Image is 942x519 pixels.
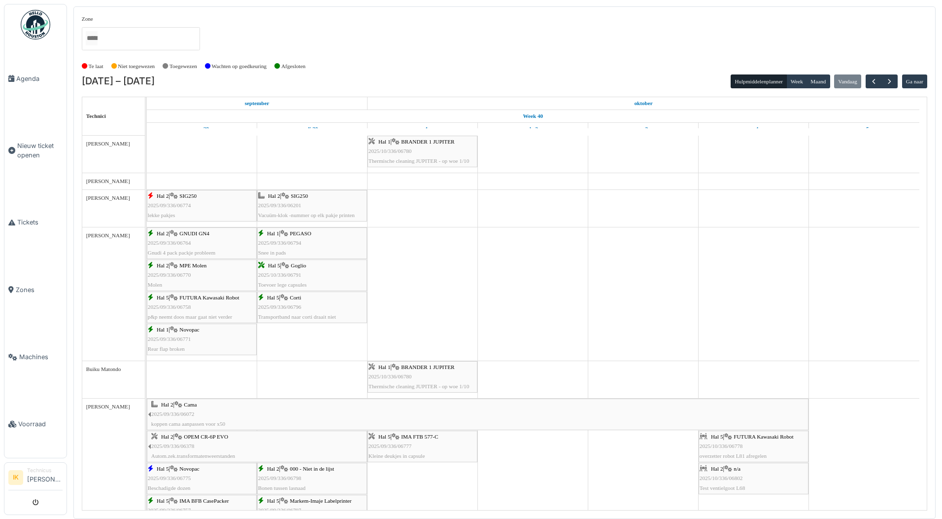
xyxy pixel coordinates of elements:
span: Thermische cleaning JUPITER - op woe 1/10 [369,383,469,389]
div: Technicus [27,467,63,474]
div: | [148,293,256,322]
span: Hal 2 [157,262,169,268]
span: Kleine deukjes in capsule [369,453,425,459]
span: FUTURA Kawasaki Robot [734,434,793,440]
span: Molen [148,282,162,288]
div: | [148,191,256,220]
div: | [369,432,476,461]
label: Wachten op goedkeuring [212,62,267,71]
span: 2025/09/336/06796 [258,304,302,310]
span: Transportband naar corti draait niet [258,314,336,320]
a: 1 oktober 2025 [632,97,655,110]
span: Hal 2 [267,466,279,472]
span: 2025/09/336/06798 [258,475,302,481]
span: Snee in pads [258,250,286,256]
span: Autom.zek.transformatenweerstanden [151,453,235,459]
span: Cama [184,402,197,408]
a: Agenda [4,45,67,112]
span: MPE Molen [179,262,206,268]
span: 2025/09/336/06201 [258,202,302,208]
button: Week [786,74,807,88]
span: Voorraad [18,419,63,429]
span: 2025/09/336/06774 [148,202,191,208]
span: Rear flap broken [148,346,185,352]
a: Machines [4,324,67,391]
span: Nieuw ticket openen [17,141,63,160]
span: [PERSON_NAME] [86,195,130,201]
a: 4 oktober 2025 [746,123,761,135]
span: p&p neemt doos maar gaat niet verder [148,314,232,320]
span: Hal 5 [157,498,169,504]
button: Volgende [881,74,898,89]
span: BRANDER 1 JUPITER [401,364,454,370]
span: Hal 5 [267,295,279,300]
span: Hal 2 [157,230,169,236]
a: IK Technicus[PERSON_NAME] [8,467,63,490]
label: Te laat [89,62,103,71]
span: 2025/10/336/06780 [369,373,412,379]
span: IMA FTB 577-C [401,434,438,440]
span: 2025/10/336/06791 [258,272,302,278]
a: 30 september 2025 [304,123,320,135]
span: overzetter robot L81 afregelen [700,453,767,459]
span: lekke pakjes [148,212,175,218]
span: [PERSON_NAME] [86,178,130,184]
a: Tickets [4,189,67,256]
a: Week 40 [520,110,545,122]
span: 2025/09/336/06770 [148,272,191,278]
div: | [148,261,256,290]
span: Novopac [179,466,199,472]
button: Ga naar [902,74,928,88]
span: Thermische cleaning JUPITER - op woe 1/10 [369,158,469,164]
div: | [148,464,256,493]
span: Markem-Imaje Labelprinter [290,498,351,504]
span: [PERSON_NAME] [86,404,130,409]
a: Voorraad [4,391,67,458]
div: | [148,325,256,354]
span: n/a [734,466,740,472]
span: koppen cama aanpassen voor x50 [151,421,225,427]
span: Hal 2 [161,402,173,408]
a: 3 oktober 2025 [636,123,650,135]
div: | [258,261,366,290]
span: BRANDER 1 JUPITER [401,139,454,145]
div: | [369,363,476,391]
a: 1 oktober 2025 [415,123,431,135]
span: Test ventielgoot L68 [700,485,745,491]
img: Badge_color-CXgf-gQk.svg [21,10,50,39]
span: SIG250 [179,193,197,199]
span: Gnudi 4 pack packje probleem [148,250,215,256]
div: | [700,464,807,493]
a: 29 september 2025 [192,123,211,135]
button: Hulpmiddelenplanner [731,74,787,88]
div: | [369,137,476,166]
span: 000 - Niet in de lijst [290,466,334,472]
span: Hal 2 [157,193,169,199]
span: 2025/10/336/06780 [369,148,412,154]
span: 2025/09/336/06771 [148,336,191,342]
a: Zones [4,256,67,323]
span: 2025/10/336/06802 [700,475,743,481]
div: | [258,464,366,493]
span: Vacuüm-klok -nummer op elk pakje printen [258,212,355,218]
div: | [258,293,366,322]
input: Alles [86,31,98,45]
span: Goglio [291,262,306,268]
span: 2025/09/336/06775 [148,475,191,481]
span: 2025/09/336/06758 [148,304,191,310]
span: Hal 1 [378,364,391,370]
span: 2025/09/336/06777 [369,443,412,449]
span: Hal 2 [268,193,280,199]
span: Hal 2 [161,434,173,440]
div: | [700,432,807,461]
li: IK [8,470,23,485]
span: Hal 5 [268,262,280,268]
span: Bonen tussen lasnaad [258,485,305,491]
h2: [DATE] – [DATE] [82,75,155,87]
label: Niet toegewezen [118,62,155,71]
label: Toegewezen [169,62,197,71]
span: PEGASO [290,230,311,236]
span: Hal 5 [157,466,169,472]
span: OPEM CR-6P EVO [184,434,228,440]
span: Machines [19,352,63,362]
